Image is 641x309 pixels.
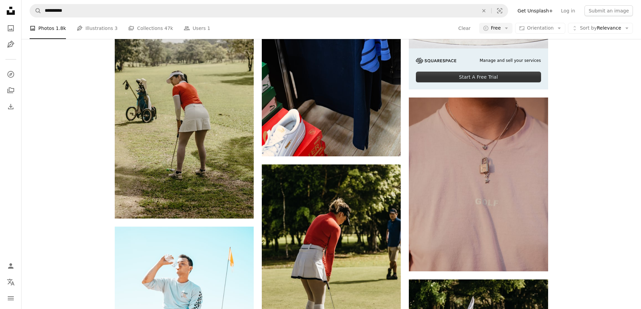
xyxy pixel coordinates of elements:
[77,17,117,39] a: Illustrations 3
[30,4,508,17] form: Find visuals sitewide
[416,72,541,82] div: Start A Free Trial
[476,4,491,17] button: Clear
[128,17,173,39] a: Collections 47k
[4,100,17,113] a: Download History
[416,58,456,64] img: file-1705255347840-230a6ab5bca9image
[262,266,401,272] a: a woman in a red shirt and white skirt playing a game of golf
[115,10,254,219] img: a woman in a red shirt and white skirt playing golf
[568,23,633,34] button: Sort byRelevance
[527,25,554,31] span: Orientation
[4,84,17,97] a: Collections
[4,259,17,273] a: Log in / Sign up
[409,98,548,271] img: person wearing silver-colored necklace and white crew-neck top
[207,25,210,32] span: 1
[4,22,17,35] a: Photos
[4,4,17,19] a: Home — Unsplash
[557,5,579,16] a: Log in
[30,4,41,17] button: Search Unsplash
[115,111,254,117] a: a woman in a red shirt and white skirt playing golf
[184,17,210,39] a: Users 1
[580,25,621,32] span: Relevance
[491,25,501,32] span: Free
[479,58,541,64] span: Manage and sell your services
[4,292,17,305] button: Menu
[4,68,17,81] a: Explore
[115,25,118,32] span: 3
[409,181,548,187] a: person wearing silver-colored necklace and white crew-neck top
[515,23,565,34] button: Orientation
[164,25,173,32] span: 47k
[458,23,471,34] button: Clear
[4,275,17,289] button: Language
[479,23,513,34] button: Free
[492,4,508,17] button: Visual search
[584,5,633,16] button: Submit an image
[4,38,17,51] a: Illustrations
[513,5,557,16] a: Get Unsplash+
[580,25,597,31] span: Sort by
